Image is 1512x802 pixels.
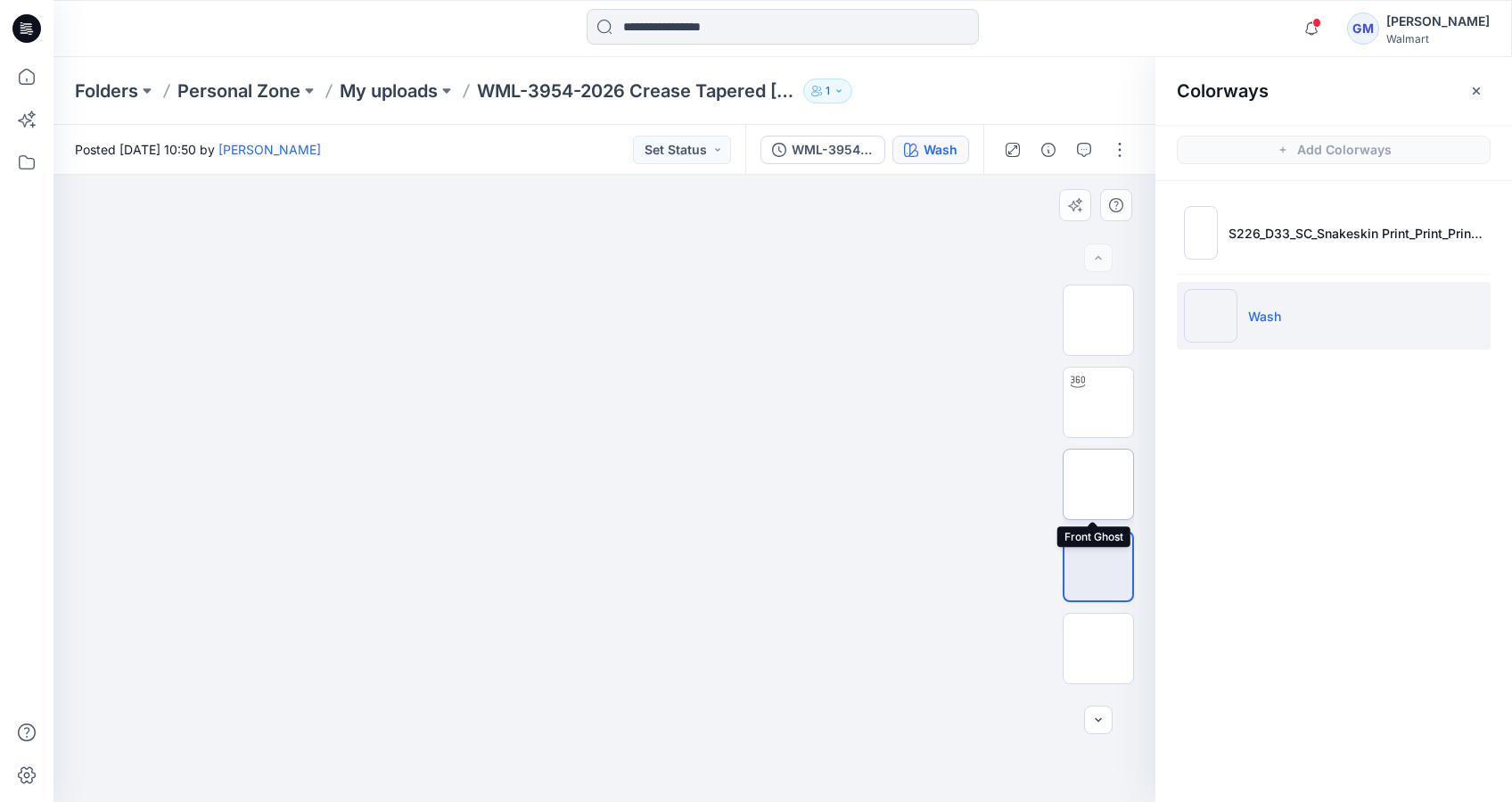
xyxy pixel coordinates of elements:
[1184,206,1218,260] img: S226_D33_SC_Snakeskin Print_Print_Print_Cream100_G3001B_12.6in
[1177,80,1269,102] h2: Colorways
[1386,32,1490,45] div: Walmart
[1386,11,1490,32] div: [PERSON_NAME]
[177,79,300,103] a: Personal Zone
[924,140,957,160] div: Wash
[477,79,796,103] p: WML-3954-2026 Crease Tapered [PERSON_NAME]
[792,140,874,160] div: WML-3954-2026 Crease Tapered Jean0_Full Colorway
[826,81,830,101] p: 1
[892,136,969,164] button: Wash
[1347,12,1379,45] div: GM
[340,79,438,103] a: My uploads
[75,79,138,103] a: Folders
[1034,136,1063,164] button: Details
[1248,307,1281,326] p: Wash
[760,136,885,164] button: WML-3954-2026 Crease Tapered Jean0_Full Colorway
[803,79,852,103] button: 1
[1184,289,1237,343] img: Wash
[218,142,321,157] a: [PERSON_NAME]
[75,140,321,159] span: Posted [DATE] 10:50 by
[1228,224,1483,243] p: S226_D33_SC_Snakeskin Print_Print_Print_Cream100_G3001B_12.6in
